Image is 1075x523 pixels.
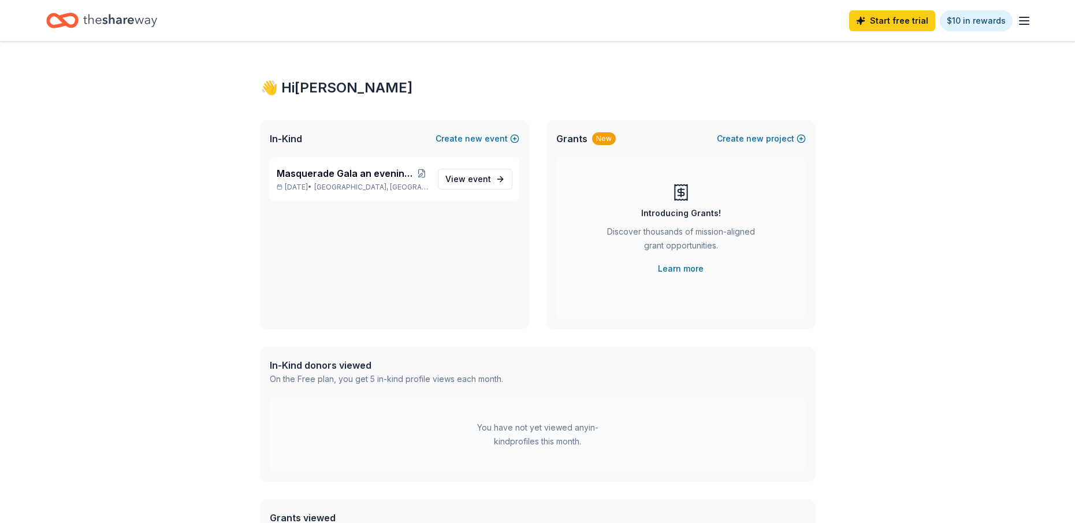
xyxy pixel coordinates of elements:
span: Grants [556,132,587,146]
a: $10 in rewards [940,10,1013,31]
button: Createnewproject [717,132,806,146]
div: On the Free plan, you get 5 in-kind profile views each month. [270,372,503,386]
span: In-Kind [270,132,302,146]
a: View event [438,169,512,190]
div: New [592,132,616,145]
a: Home [46,7,157,34]
div: Discover thousands of mission-aligned grant opportunities. [602,225,760,257]
span: [GEOGRAPHIC_DATA], [GEOGRAPHIC_DATA] [314,183,428,192]
button: Createnewevent [436,132,519,146]
a: Start free trial [849,10,935,31]
span: event [468,174,491,184]
div: 👋 Hi [PERSON_NAME] [261,79,815,97]
div: You have not yet viewed any in-kind profiles this month. [466,421,610,448]
span: Masquerade Gala an evening of mystery and impact [277,166,415,180]
a: Learn more [658,262,704,276]
span: new [746,132,764,146]
span: View [445,172,491,186]
p: [DATE] • [277,183,429,192]
div: Introducing Grants! [641,206,721,220]
span: new [465,132,482,146]
div: In-Kind donors viewed [270,358,503,372]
